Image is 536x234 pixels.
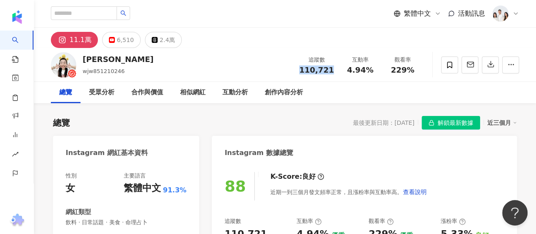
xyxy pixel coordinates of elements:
[83,68,125,74] span: wjw851210246
[344,56,376,64] div: 互動率
[131,87,163,98] div: 合作與價值
[404,9,431,18] span: 繁體中文
[59,87,72,98] div: 總覽
[123,172,145,180] div: 主要語言
[145,32,182,48] button: 2.4萬
[12,31,29,64] a: search
[66,172,77,180] div: 性別
[225,148,293,158] div: Instagram 數據總覽
[51,32,98,48] button: 11.1萬
[160,34,175,46] div: 2.4萬
[123,182,161,195] div: 繁體中文
[347,66,373,74] span: 4.94%
[353,119,414,126] div: 最後更新日期：[DATE]
[51,52,76,78] img: KOL Avatar
[66,219,186,226] span: 飲料 · 日常話題 · 美食 · 命理占卜
[265,87,303,98] div: 創作內容分析
[458,9,485,17] span: 活動訊息
[225,178,246,195] div: 88
[83,54,153,65] div: [PERSON_NAME]
[299,56,334,64] div: 追蹤數
[369,217,394,225] div: 觀看率
[422,116,480,130] button: 解鎖最新數據
[386,56,419,64] div: 觀看率
[270,183,427,200] div: 近期一到三個月發文頻率正常，且漲粉率與互動率高。
[297,217,322,225] div: 互動率
[102,32,141,48] button: 6,510
[66,208,91,217] div: 網紅類型
[502,200,528,226] iframe: Help Scout Beacon - Open
[117,34,134,46] div: 6,510
[302,172,316,181] div: 良好
[270,172,324,181] div: K-Score :
[12,146,19,165] span: rise
[299,65,334,74] span: 110,721
[180,87,206,98] div: 相似網紅
[9,214,25,227] img: chrome extension
[225,217,241,225] div: 追蹤數
[391,66,414,74] span: 229%
[53,117,70,129] div: 總覽
[89,87,114,98] div: 受眾分析
[163,186,186,195] span: 91.3%
[69,34,92,46] div: 11.1萬
[66,182,75,195] div: 女
[438,116,473,130] span: 解鎖最新數據
[222,87,248,98] div: 互動分析
[403,183,427,200] button: 查看說明
[492,6,508,22] img: 20231221_NR_1399_Small.jpg
[10,10,24,24] img: logo icon
[66,148,148,158] div: Instagram 網紅基本資料
[120,10,126,16] span: search
[487,117,517,128] div: 近三個月
[403,189,427,195] span: 查看說明
[441,217,466,225] div: 漲粉率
